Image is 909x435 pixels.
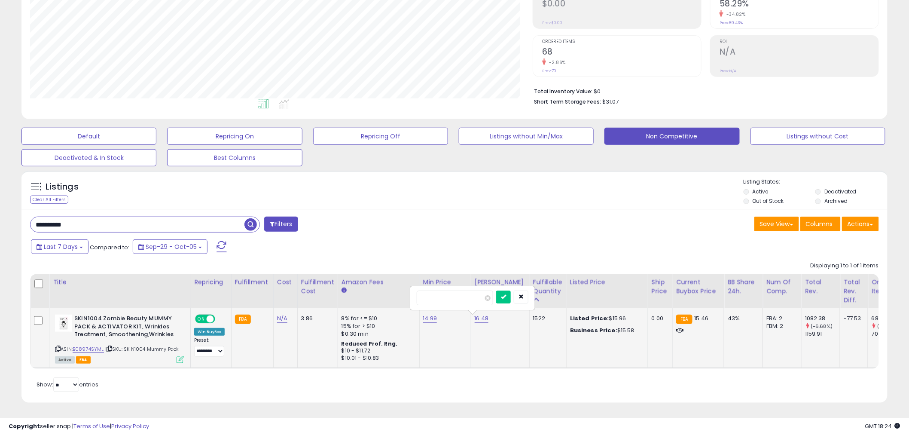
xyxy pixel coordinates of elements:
label: Out of Stock [753,197,784,205]
div: FBA: 2 [766,315,795,322]
div: Repricing [194,278,228,287]
div: seller snap | | [9,423,149,431]
button: Repricing On [167,128,302,145]
div: Total Rev. Diff. [844,278,864,305]
span: Show: entries [37,380,98,389]
div: Cost [277,278,294,287]
button: Deactivated & In Stock [21,149,156,166]
small: Prev: $0.00 [542,20,562,25]
b: Reduced Prof. Rng. [342,340,398,347]
span: 15.46 [695,314,709,322]
span: Ordered Items [542,40,701,44]
h2: N/A [720,47,878,58]
div: $15.96 [570,315,641,322]
a: Terms of Use [73,422,110,430]
button: Non Competitive [604,128,739,145]
div: Fulfillment [235,278,270,287]
div: 8% for <= $10 [342,315,413,322]
span: ROI [720,40,878,44]
div: 3.86 [301,315,331,322]
a: 16.48 [475,314,489,323]
div: ASIN: [55,315,184,362]
small: (-6.68%) [811,323,833,330]
small: FBA [235,315,251,324]
small: (-2.86%) [877,323,899,330]
a: N/A [277,314,287,323]
strong: Copyright [9,422,40,430]
div: $15.58 [570,327,641,334]
div: Listed Price [570,278,644,287]
button: Listings without Min/Max [459,128,594,145]
img: 315tegWUbsL._SL40_.jpg [55,315,72,332]
a: B08974SYML [73,346,104,353]
div: 68 [872,315,906,322]
div: $10.01 - $10.83 [342,355,413,362]
span: Compared to: [90,243,129,251]
b: Listed Price: [570,314,609,322]
div: 1522 [533,315,560,322]
button: Last 7 Days [31,239,88,254]
div: 0.00 [652,315,666,322]
label: Active [753,188,769,195]
button: Best Columns [167,149,302,166]
span: | SKU: SKIN1004 Mummy Pack [105,346,179,352]
a: Privacy Policy [111,422,149,430]
div: Fulfillment Cost [301,278,334,296]
div: Total Rev. [805,278,836,296]
div: Clear All Filters [30,196,68,204]
a: 14.99 [423,314,437,323]
div: Preset: [194,337,225,357]
div: 70 [872,330,906,338]
div: [PERSON_NAME] [475,278,526,287]
small: -2.86% [546,59,566,66]
div: Amazon Fees [342,278,416,287]
div: FBM: 2 [766,322,795,330]
b: Business Price: [570,326,617,334]
div: $10 - $11.72 [342,347,413,355]
div: Current Buybox Price [676,278,720,296]
small: Prev: 70 [542,68,556,74]
b: Total Inventory Value: [534,88,592,95]
button: Columns [800,217,841,231]
div: 15% for > $10 [342,322,413,330]
button: Repricing Off [313,128,448,145]
li: $0 [534,86,872,96]
div: Min Price [423,278,467,287]
div: 1082.38 [805,315,840,322]
div: 1159.91 [805,330,840,338]
button: Sep-29 - Oct-05 [133,239,207,254]
b: Short Term Storage Fees: [534,98,601,105]
div: -77.53 [844,315,861,322]
span: FBA [76,356,91,364]
h2: 68 [542,47,701,58]
h5: Listings [46,181,79,193]
small: Amazon Fees. [342,287,347,294]
span: All listings currently available for purchase on Amazon [55,356,75,364]
b: SKIN1004 Zombie Beauty MUMMY PACK & ACTIVATOR KIT, Wrinkles Treatment, Smoothening,Wrinkles [74,315,179,341]
div: Win BuyBox [194,328,225,336]
small: FBA [676,315,692,324]
p: Listing States: [744,178,888,186]
small: Prev: 89.43% [720,20,743,25]
div: Ordered Items [872,278,903,296]
button: Listings without Cost [750,128,885,145]
span: OFF [214,316,228,323]
label: Deactivated [824,188,857,195]
button: Filters [264,217,298,232]
div: Fulfillable Quantity [533,278,563,296]
div: $0.30 min [342,330,413,338]
span: Last 7 Days [44,242,78,251]
div: 43% [728,315,756,322]
span: ON [196,316,207,323]
span: Columns [806,220,833,228]
div: Ship Price [652,278,669,296]
button: Save View [754,217,799,231]
div: Displaying 1 to 1 of 1 items [811,262,879,270]
button: Actions [842,217,879,231]
span: $31.07 [602,98,619,106]
small: -34.82% [723,11,746,18]
label: Archived [824,197,848,205]
div: Num of Comp. [766,278,798,296]
div: Title [53,278,187,287]
small: Prev: N/A [720,68,736,74]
